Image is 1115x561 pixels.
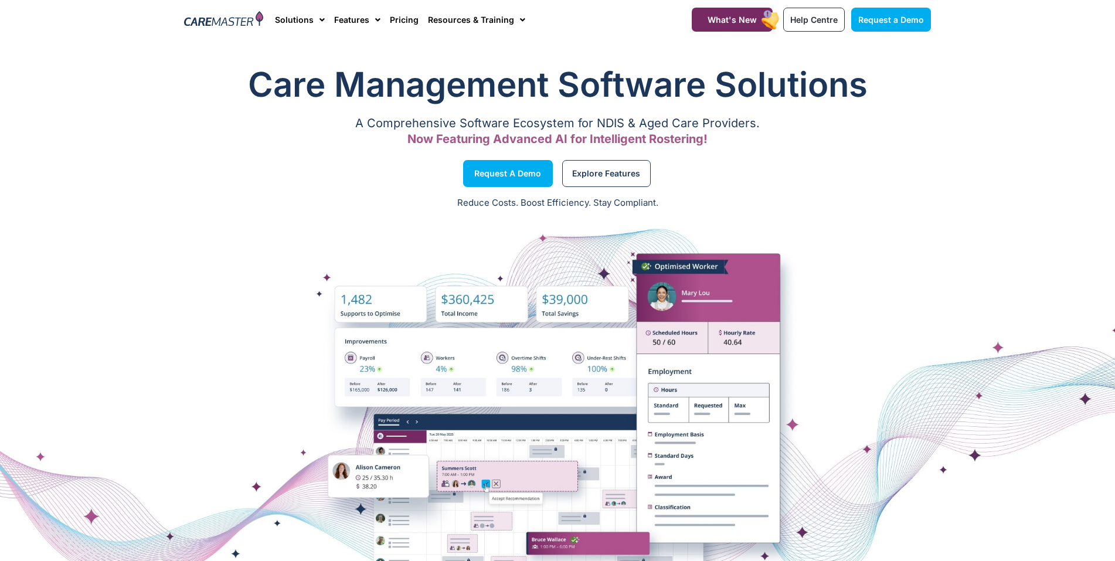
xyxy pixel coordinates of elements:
span: Request a Demo [474,171,541,176]
span: Explore Features [572,171,640,176]
span: What's New [708,15,757,25]
a: Request a Demo [851,8,931,32]
a: What's New [692,8,773,32]
a: Explore Features [562,160,651,187]
span: Request a Demo [858,15,924,25]
p: Reduce Costs. Boost Efficiency. Stay Compliant. [7,196,1108,210]
a: Request a Demo [463,160,553,187]
a: Help Centre [783,8,845,32]
h1: Care Management Software Solutions [184,61,931,108]
img: CareMaster Logo [184,11,263,29]
span: Help Centre [790,15,838,25]
p: A Comprehensive Software Ecosystem for NDIS & Aged Care Providers. [184,120,931,127]
span: Now Featuring Advanced AI for Intelligent Rostering! [407,132,708,146]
